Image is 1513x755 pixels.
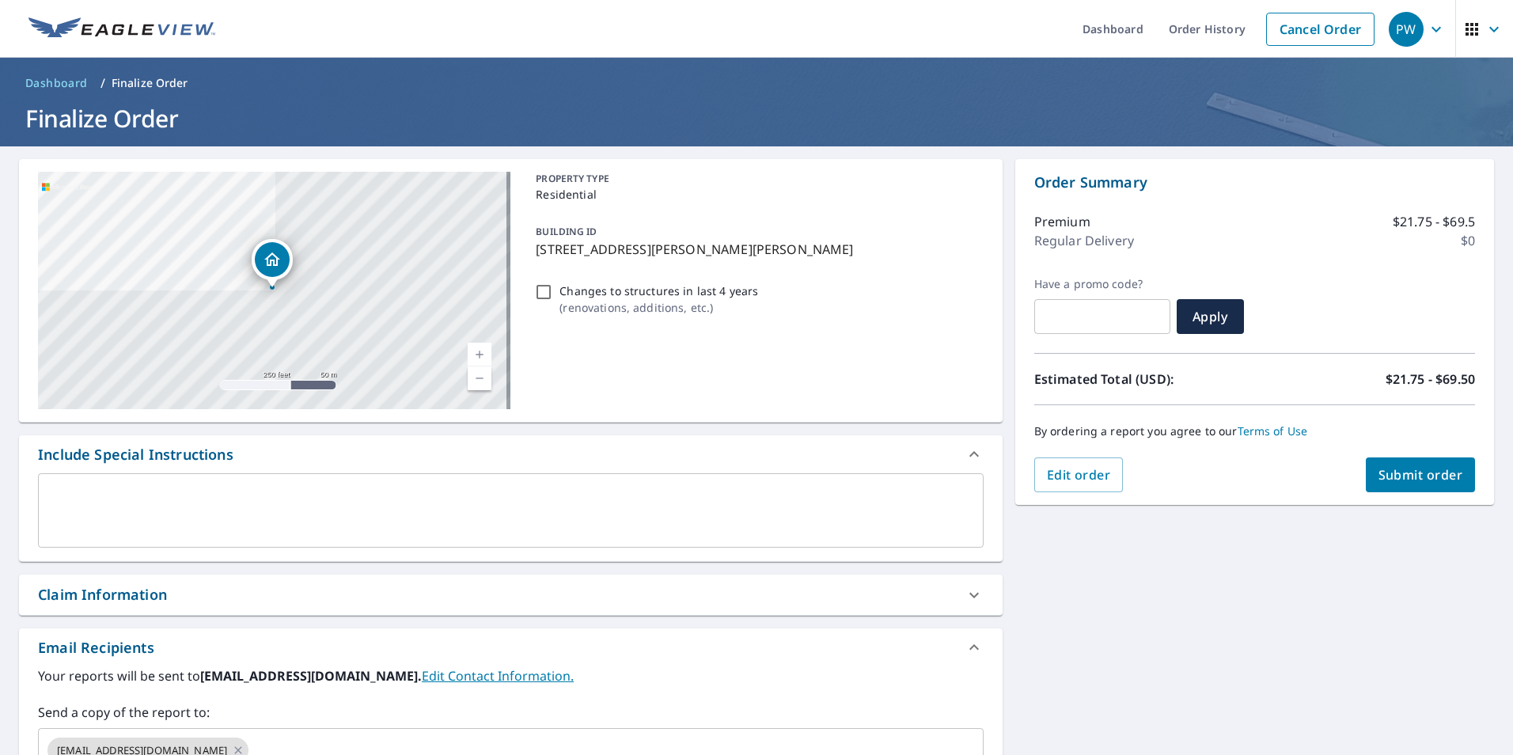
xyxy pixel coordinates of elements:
button: Edit order [1034,457,1124,492]
p: PROPERTY TYPE [536,172,976,186]
span: Submit order [1378,466,1463,484]
span: Dashboard [25,75,88,91]
h1: Finalize Order [19,102,1494,135]
div: Include Special Instructions [19,435,1003,473]
div: Email Recipients [19,628,1003,666]
p: Finalize Order [112,75,188,91]
span: Apply [1189,308,1231,325]
p: Estimated Total (USD): [1034,370,1255,389]
p: ( renovations, additions, etc. ) [559,299,758,316]
b: [EMAIL_ADDRESS][DOMAIN_NAME]. [200,667,422,685]
img: EV Logo [28,17,215,41]
a: EditContactInfo [422,667,574,685]
p: $21.75 - $69.5 [1393,212,1475,231]
p: By ordering a report you agree to our [1034,424,1475,438]
div: Email Recipients [38,637,154,658]
div: Dropped pin, building 1, Residential property, 2030 Burr Blvd Flint, MI 48503 [252,239,293,288]
button: Apply [1177,299,1244,334]
p: Changes to structures in last 4 years [559,283,758,299]
p: Regular Delivery [1034,231,1134,250]
p: $21.75 - $69.50 [1386,370,1475,389]
p: BUILDING ID [536,225,597,238]
div: Include Special Instructions [38,444,233,465]
div: PW [1389,12,1424,47]
div: Claim Information [38,584,167,605]
span: Edit order [1047,466,1111,484]
li: / [100,74,105,93]
a: Cancel Order [1266,13,1375,46]
a: Current Level 17, Zoom In [468,343,491,366]
button: Submit order [1366,457,1476,492]
a: Terms of Use [1238,423,1308,438]
nav: breadcrumb [19,70,1494,96]
p: [STREET_ADDRESS][PERSON_NAME][PERSON_NAME] [536,240,976,259]
a: Current Level 17, Zoom Out [468,366,491,390]
label: Your reports will be sent to [38,666,984,685]
p: Order Summary [1034,172,1475,193]
p: Premium [1034,212,1090,231]
label: Send a copy of the report to: [38,703,984,722]
p: $0 [1461,231,1475,250]
a: Dashboard [19,70,94,96]
p: Residential [536,186,976,203]
label: Have a promo code? [1034,277,1170,291]
div: Claim Information [19,575,1003,615]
